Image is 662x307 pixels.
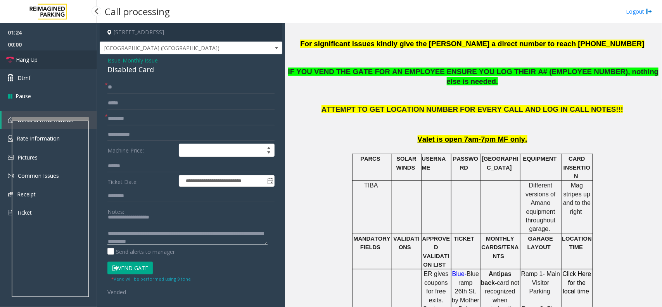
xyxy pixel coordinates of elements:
[121,57,158,64] span: -
[8,192,13,197] img: 'icon'
[8,117,14,123] img: 'icon'
[563,271,591,295] a: Click Here for the local time
[266,175,274,186] span: Toggle popup
[562,236,592,250] span: LOCATION TIME
[482,236,519,259] span: MONTHLY CARDS/TENANTS
[549,225,550,232] span: .
[396,156,417,170] span: SOLAR WINDS
[107,262,153,275] button: Vend Gate
[2,111,97,129] a: General Information
[16,92,31,100] span: Pause
[123,56,158,64] span: Monthly Issue
[527,236,553,250] span: GARAGE LAYOUT
[482,156,518,170] span: [GEOGRAPHIC_DATA]
[393,236,420,250] span: VALIDATIONS
[453,156,478,170] span: PASSWORD
[364,182,378,189] span: TIBA
[100,42,245,54] span: [GEOGRAPHIC_DATA] ([GEOGRAPHIC_DATA])
[481,271,512,286] span: Antipas back-
[17,74,31,82] span: Dtmf
[300,40,644,48] span: For significant issues kindly give the [PERSON_NAME] a direct number to reach [PHONE_NUMBER]
[107,56,121,64] span: Issue
[454,236,474,242] span: TICKET
[523,156,557,162] span: EQUIPMENT
[8,209,13,216] img: 'icon'
[354,236,391,250] span: MANDATORY FIELDS
[626,7,652,16] a: Logout
[17,116,74,124] span: General Information
[360,156,380,162] span: PARCS
[100,23,282,42] h4: [STREET_ADDRESS]
[111,276,191,282] small: Vend will be performed using 9 tone
[452,271,467,277] span: Blue-
[418,135,527,143] span: Valet is open 7am-7pm MF only.
[422,156,446,170] span: USERNAME
[422,236,450,268] span: APPROVED VALIDATION LIST
[263,150,274,156] span: Decrease value
[105,175,177,187] label: Ticket Date:
[107,288,126,296] span: Vended
[107,64,275,75] div: Disabled Card
[8,135,13,142] img: 'icon'
[563,182,591,215] span: Mag stripes up and to the right
[8,173,14,179] img: 'icon'
[8,155,14,160] img: 'icon'
[107,205,124,216] label: Notes:
[563,271,591,295] span: Click Here for the local time
[525,182,555,232] span: Different versions of Amano equipment throughout garage
[496,77,498,85] span: .
[321,105,623,113] span: ATTEMPT TO GET LOCATION NUMBER FOR EVERY CALL AND LOG IN CALL NOTES!!!
[107,248,175,256] label: Send alerts to manager
[101,2,174,21] h3: Call processing
[263,144,274,150] span: Increase value
[646,7,652,16] img: logout
[288,68,659,85] span: IF YOU VEND THE GATE FOR AN EMPLOYEE ENSURE YOU LOG THEIR A# (EMPLOYEE NUMBER), nothing else is n...
[16,56,38,64] span: Hang Up
[521,271,560,295] span: Ramp 1- Main Visitor Parking
[563,156,590,179] span: CARD INSERTION
[105,144,177,157] label: Machine Price:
